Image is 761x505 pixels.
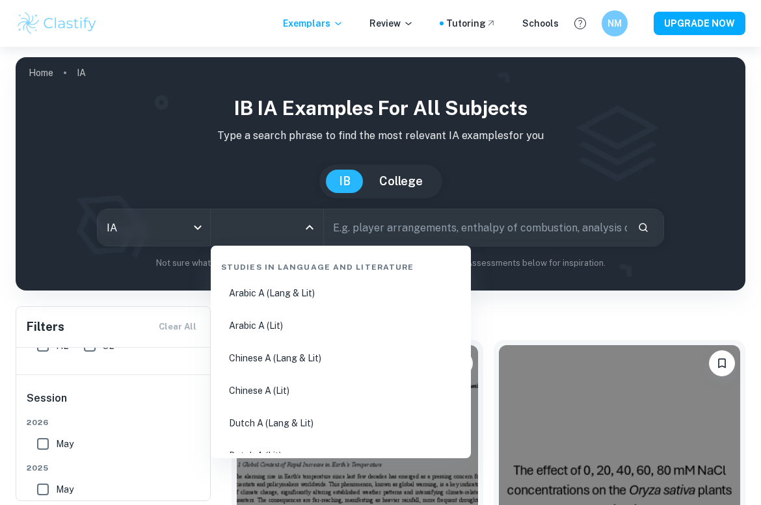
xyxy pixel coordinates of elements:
[369,16,414,31] p: Review
[569,12,591,34] button: Help and Feedback
[16,57,745,291] img: profile cover
[56,437,73,451] span: May
[29,64,53,82] a: Home
[216,251,466,278] div: Studies in Language and Literature
[300,218,319,237] button: Close
[654,12,745,35] button: UPGRADE NOW
[324,209,627,246] input: E.g. player arrangements, enthalpy of combustion, analysis of a big city...
[446,16,496,31] a: Tutoring
[522,16,559,31] a: Schools
[216,278,466,308] li: Arabic A (Lang & Lit)
[27,318,64,336] h6: Filters
[326,170,364,193] button: IB
[77,66,86,80] p: IA
[216,408,466,438] li: Dutch A (Lang & Lit)
[709,350,735,376] button: Bookmark
[632,216,654,239] button: Search
[607,16,622,31] h6: NM
[27,417,201,428] span: 2026
[602,10,628,36] button: NM
[216,376,466,406] li: Chinese A (Lit)
[27,391,201,417] h6: Session
[27,462,201,474] span: 2025
[26,257,735,270] p: Not sure what to search for? You can always look through our example Internal Assessments below f...
[16,10,98,36] img: Clastify logo
[232,306,745,330] h1: All IA Examples
[216,441,466,471] li: Dutch A (Lit)
[56,482,73,497] span: May
[366,170,436,193] button: College
[283,16,343,31] p: Exemplars
[98,209,210,246] div: IA
[216,343,466,373] li: Chinese A (Lang & Lit)
[26,128,735,144] p: Type a search phrase to find the most relevant IA examples for you
[216,311,466,341] li: Arabic A (Lit)
[26,94,735,123] h1: IB IA examples for all subjects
